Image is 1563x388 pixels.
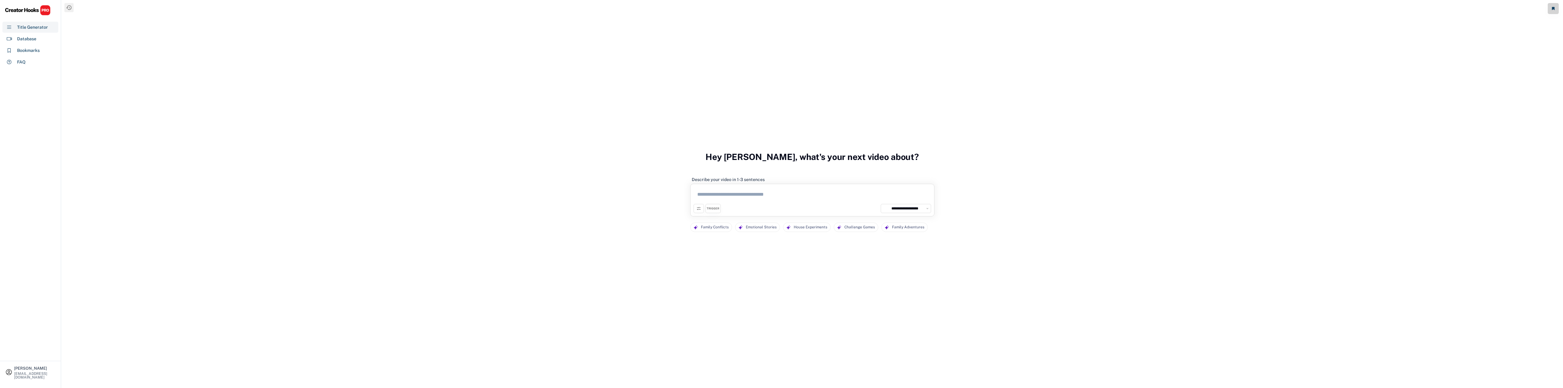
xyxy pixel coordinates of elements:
div: FAQ [17,59,26,65]
div: Describe your video in 1-3 sentences [692,177,765,182]
div: Title Generator [17,24,48,31]
div: [EMAIL_ADDRESS][DOMAIN_NAME] [14,372,56,379]
h3: Hey [PERSON_NAME], what's your next video about? [705,145,919,169]
img: CHPRO%20Logo.svg [5,5,51,16]
div: TRIGGER [707,207,719,211]
div: Challenge Games [844,223,875,232]
div: Family Conflicts [701,223,729,232]
div: House Experiments [794,223,827,232]
div: Emotional Stories [746,223,777,232]
img: yH5BAEAAAAALAAAAAABAAEAAAIBRAA7 [883,206,888,211]
div: Family Adventures [892,223,924,232]
div: [PERSON_NAME] [14,366,56,370]
div: Database [17,36,36,42]
div: Bookmarks [17,47,40,54]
